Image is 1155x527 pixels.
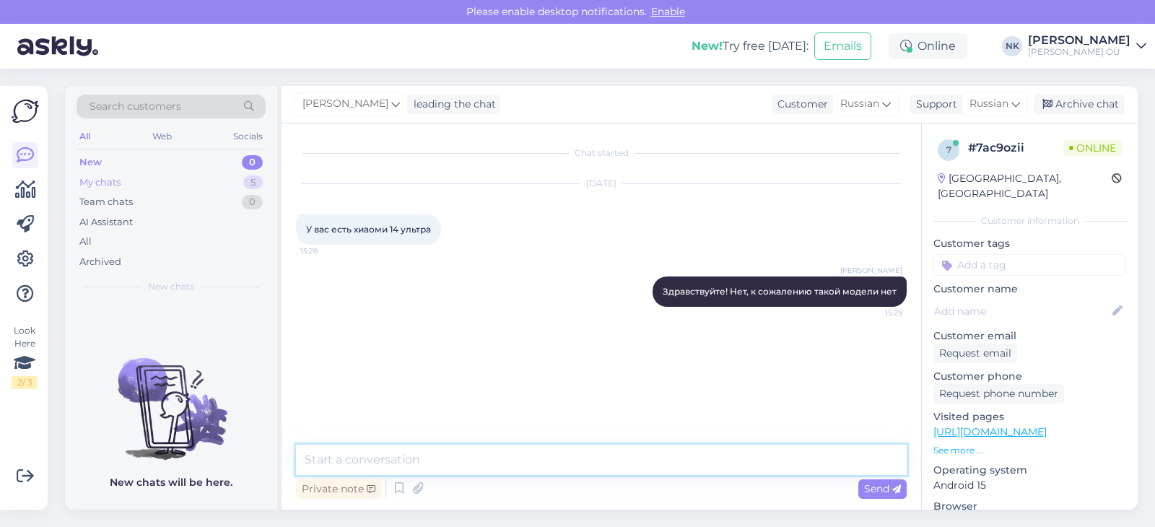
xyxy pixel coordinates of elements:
[242,195,263,209] div: 0
[772,97,828,112] div: Customer
[230,127,266,146] div: Socials
[12,324,38,389] div: Look Here
[300,245,354,256] span: 15:28
[1028,35,1130,46] div: [PERSON_NAME]
[79,195,133,209] div: Team chats
[296,147,907,160] div: Chat started
[306,224,431,235] span: У вас есть хиаоми 14 ультра
[933,328,1126,344] p: Customer email
[79,235,92,249] div: All
[110,475,232,490] p: New chats will be here.
[933,282,1126,297] p: Customer name
[933,499,1126,514] p: Browser
[90,99,181,114] span: Search customers
[663,286,897,297] span: Здравствуйте! Нет, к сожалению такой модели нет
[933,254,1126,276] input: Add a tag
[848,308,902,318] span: 15:29
[1063,140,1122,156] span: Online
[933,214,1126,227] div: Customer information
[946,144,951,155] span: 7
[1002,36,1022,56] div: NK
[149,127,175,146] div: Web
[408,97,496,112] div: leading the chat
[968,139,1063,157] div: # 7ac9ozii
[933,478,1126,493] p: Android 15
[969,96,1008,112] span: Russian
[933,344,1017,363] div: Request email
[840,96,879,112] span: Russian
[79,175,121,190] div: My chats
[814,32,871,60] button: Emails
[933,463,1126,478] p: Operating system
[692,38,808,55] div: Try free [DATE]:
[12,97,39,125] img: Askly Logo
[933,384,1064,404] div: Request phone number
[864,482,901,495] span: Send
[1028,35,1146,58] a: [PERSON_NAME][PERSON_NAME] OÜ
[65,332,277,462] img: No chats
[933,444,1126,457] p: See more ...
[148,280,194,293] span: New chats
[302,96,388,112] span: [PERSON_NAME]
[934,303,1110,319] input: Add name
[840,265,902,276] span: [PERSON_NAME]
[243,175,263,190] div: 5
[1028,46,1130,58] div: [PERSON_NAME] OÜ
[296,479,381,499] div: Private note
[647,5,689,18] span: Enable
[79,215,133,230] div: AI Assistant
[933,409,1126,424] p: Visited pages
[1034,95,1125,114] div: Archive chat
[79,155,102,170] div: New
[938,171,1112,201] div: [GEOGRAPHIC_DATA], [GEOGRAPHIC_DATA]
[933,236,1126,251] p: Customer tags
[79,255,121,269] div: Archived
[77,127,93,146] div: All
[889,33,967,59] div: Online
[933,425,1047,438] a: [URL][DOMAIN_NAME]
[933,369,1126,384] p: Customer phone
[910,97,957,112] div: Support
[242,155,263,170] div: 0
[296,177,907,190] div: [DATE]
[692,39,723,53] b: New!
[12,376,38,389] div: 2 / 3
